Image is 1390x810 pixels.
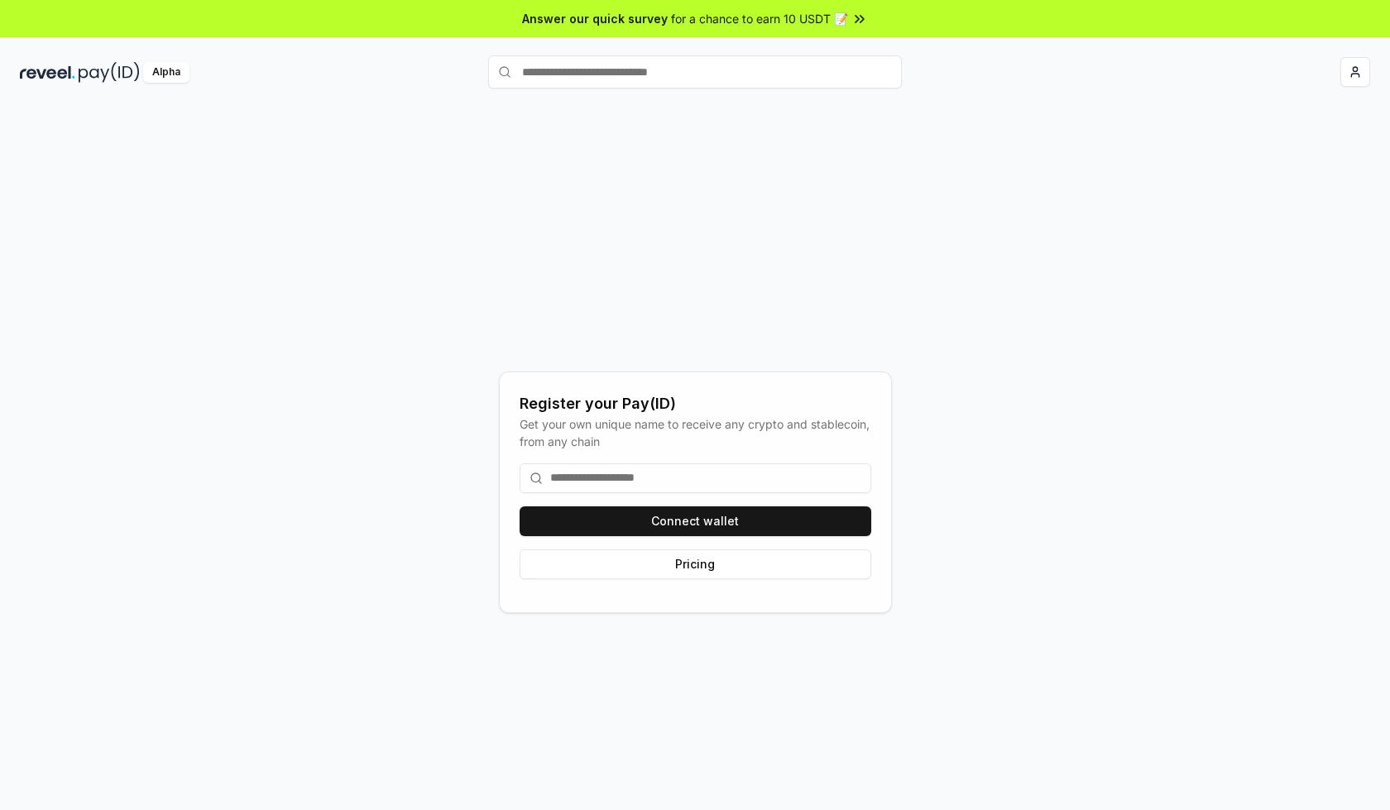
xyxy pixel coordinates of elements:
[79,62,140,83] img: pay_id
[20,62,75,83] img: reveel_dark
[520,549,871,579] button: Pricing
[671,10,848,27] span: for a chance to earn 10 USDT 📝
[520,392,871,415] div: Register your Pay(ID)
[522,10,668,27] span: Answer our quick survey
[143,62,189,83] div: Alpha
[520,506,871,536] button: Connect wallet
[520,415,871,450] div: Get your own unique name to receive any crypto and stablecoin, from any chain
